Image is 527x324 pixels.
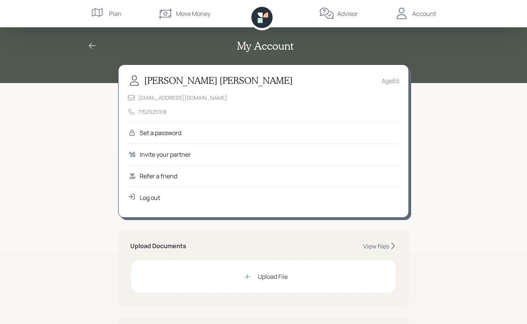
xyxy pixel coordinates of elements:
[337,9,358,18] div: Advisor
[237,39,293,52] h2: My Account
[140,193,160,202] div: Log out
[138,94,227,102] div: [EMAIL_ADDRESS][DOMAIN_NAME]
[138,108,167,116] div: 7152925918
[140,128,181,137] div: Set a password
[382,76,399,85] div: Age 65
[109,9,122,18] div: Plan
[140,171,177,181] div: Refer a friend
[176,9,210,18] div: Move Money
[140,150,191,159] div: Invite your partner
[144,75,293,86] h3: [PERSON_NAME] [PERSON_NAME]
[258,272,288,281] div: Upload File
[130,242,186,250] h5: Upload Documents
[412,9,436,18] div: Account
[363,242,389,250] div: View files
